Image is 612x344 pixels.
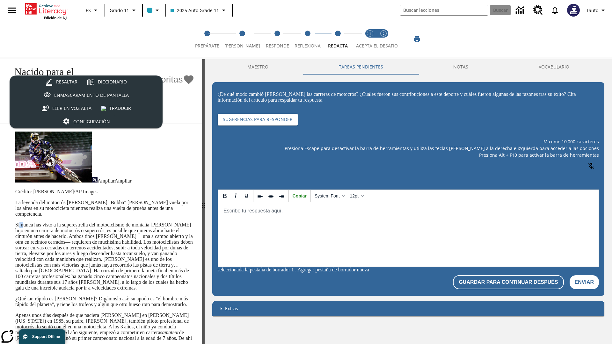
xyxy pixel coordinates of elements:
[94,75,183,85] span: Añadir a mis Favoritas
[225,305,238,312] p: Extras
[230,190,241,201] button: Italic
[453,275,564,289] button: Guardar para continuar después
[547,2,563,18] a: Notificaciones
[145,4,164,16] button: El color de la clase es azul claro. Cambiar el color de la clase.
[8,100,194,105] p: Noticias: Gente
[361,22,379,57] button: Acepta el desafío lee step 1 of 2
[32,334,60,339] span: Support Offline
[289,22,326,57] button: Reflexiona step 4 of 5
[218,114,298,125] button: Sugerencias para responder
[110,7,129,14] span: Grado 11
[190,22,224,57] button: Prepárate step 1 of 5
[52,104,91,112] div: Leer en voz alta
[218,145,599,152] p: Presiona Escape para desactivar la barra de herramientas y utiliza las teclas [PERSON_NAME] a la ...
[15,132,92,183] img: El corredor de motocrós James Stewart vuela por los aires en su motocicleta de montaña.
[54,91,129,99] div: Enmascaramiento de pantalla
[168,4,230,16] button: Clase: 2025 Auto Grade 11, Selecciona una clase
[328,43,348,49] span: Redacta
[312,190,347,201] button: Fonts
[529,2,547,19] a: Centro de recursos, Se abrirá en una pestaña nueva.
[98,78,127,86] div: Diccionario
[94,74,194,85] button: Añadir a mis Favoritas - Nacido para el motocrós
[293,193,307,198] span: Copiar
[56,78,77,86] div: Resaltar
[255,190,266,201] button: Align left
[73,118,110,126] div: Configuración
[44,15,67,20] span: Edición de NJ
[321,22,355,57] button: Redacta step 5 of 5
[171,7,219,14] span: 2025 Auto Grade 11
[98,178,114,183] span: Ampliar
[219,22,265,57] button: Lee step 2 of 5
[58,115,115,128] button: Configuración
[266,190,276,201] button: Align center
[218,152,599,158] p: Presiona Alt + F10 para activar la barra de herramientas
[114,178,131,183] span: Ampliar
[290,190,309,201] button: Copiar
[350,193,359,198] span: 12pt
[15,296,194,307] p: ¿Qué tan rápido es [PERSON_NAME]? Digámoslo así: su apodo es "el hombre más rápido del planeta", ...
[356,43,398,49] span: ACEPTA EL DESAFÍO
[563,2,584,18] button: Escoja un nuevo avatar
[383,32,384,36] text: 2
[96,102,136,115] button: Traducir
[82,75,132,89] button: Diccionario
[212,301,604,316] div: Extras
[374,22,393,57] button: Acepta el desafío contesta step 2 of 2
[266,43,289,49] span: Responde
[218,91,599,103] p: ¿De qué modo cambió [PERSON_NAME] las carreras de motocrós? ¿Cuáles fueron sus contribuciones a e...
[109,104,131,112] div: Traducir
[512,2,529,19] a: Centro de información
[260,22,295,57] button: Responde step 3 of 5
[8,66,91,90] h1: Nacido para el motocrós
[369,32,371,36] text: 1
[303,59,418,75] button: TAREAS PENDIENTES
[407,33,427,45] button: Imprimir
[219,190,230,201] button: Bold
[584,4,609,16] button: Perfil/Configuración
[205,59,612,344] div: activity
[212,59,604,75] div: Instructional Panel Tabs
[295,43,321,49] span: Reflexiona
[39,89,134,102] button: Enmascaramiento de pantalla
[15,200,194,217] p: La leyenda del motocrós [PERSON_NAME] "Bubba" [PERSON_NAME] vuela por los aires en su motocicleta...
[10,75,163,128] div: split button
[400,5,488,15] input: Buscar campo
[570,275,599,289] button: Enviar
[202,59,205,344] div: Pulsa la tecla de intro o la barra espaciadora y luego presiona las flechas de derecha e izquierd...
[584,158,599,174] button: Haga clic para activar la función de reconocimiento de voz
[567,4,580,17] img: Avatar
[218,267,599,273] div: seleccionada la pestaña de borrador 1 . Agregar pestaña de borrador nueva
[347,190,366,201] button: Font sizes
[40,75,82,89] button: Resaltar
[195,43,219,49] span: Prepárate
[218,138,599,145] p: Máximo 10,000 caracteres
[92,177,98,183] img: Ampliar
[107,4,140,16] button: Grado: Grado 11, Elige un grado
[503,59,604,75] button: VOCABULARIO
[586,7,598,14] span: Tauto
[15,222,194,291] p: Si nunca has visto a la superestrella del motociclismo de montaña [PERSON_NAME] hijo en una carre...
[241,190,252,201] button: Underline
[162,330,179,335] em: amateur
[19,329,65,344] button: Support Offline
[315,193,340,198] span: System Font
[15,189,194,195] p: Crédito: [PERSON_NAME]/AP Images
[37,102,96,115] button: Leer en voz alta
[418,59,504,75] button: NOTAS
[212,59,304,75] button: Maestro
[3,1,21,20] button: Abrir el menú lateral
[86,7,91,14] span: ES
[101,106,106,111] img: translateIcon.svg
[25,2,67,20] div: Portada
[218,202,599,253] iframe: Reach text area
[276,190,287,201] button: Align right
[224,43,260,49] span: [PERSON_NAME]
[82,4,103,16] button: Lenguaje: ES, Selecciona un idioma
